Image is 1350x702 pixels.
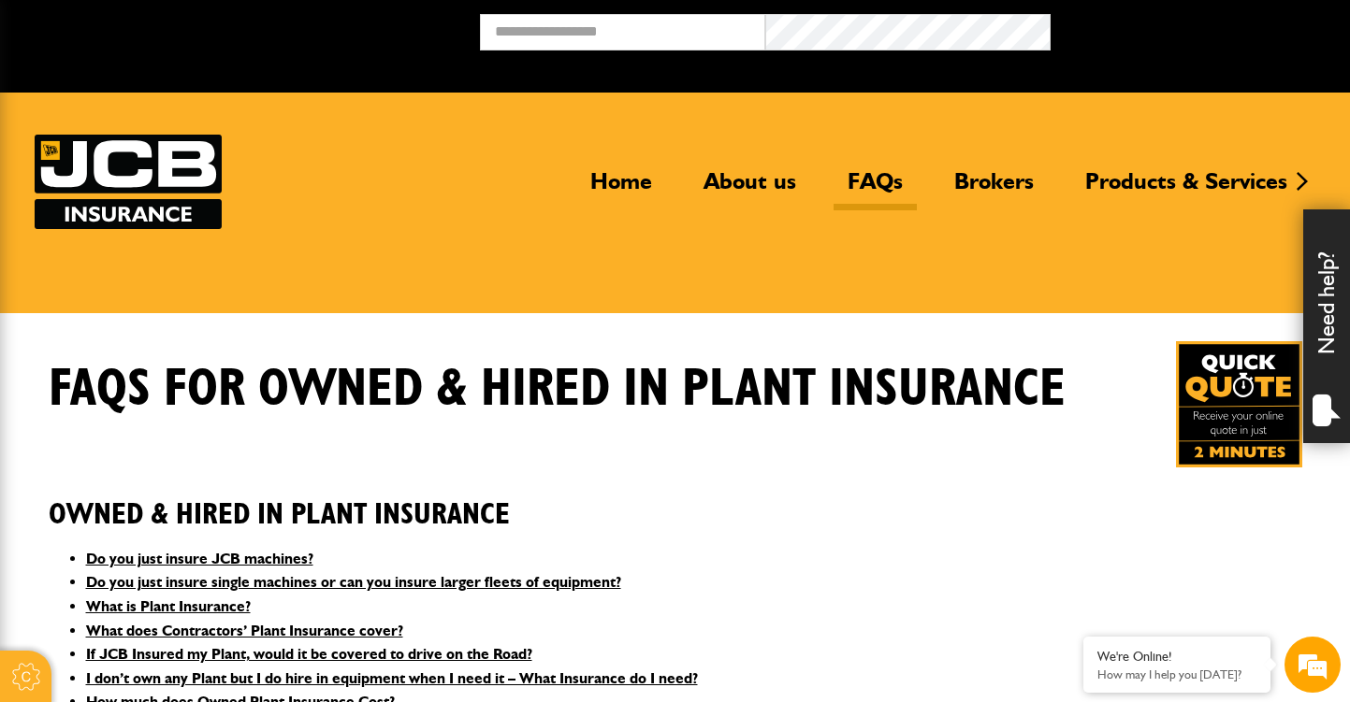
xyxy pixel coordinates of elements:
[86,645,532,663] a: If JCB Insured my Plant, would it be covered to drive on the Road?
[86,597,251,615] a: What is Plant Insurance?
[1051,14,1336,43] button: Broker Login
[86,669,698,687] a: I don’t own any Plant but I do hire in equipment when I need it – What Insurance do I need?
[1097,649,1256,665] div: We're Online!
[940,167,1048,210] a: Brokers
[35,135,222,229] img: JCB Insurance Services logo
[690,167,810,210] a: About us
[576,167,666,210] a: Home
[49,468,1302,532] h2: Owned & Hired In Plant Insurance
[49,358,1066,421] h1: FAQS for Owned & Hired In Plant Insurance
[86,622,403,639] a: What does Contractors’ Plant Insurance cover?
[86,573,621,591] a: Do you just insure single machines or can you insure larger fleets of equipment?
[35,135,222,229] a: JCB Insurance Services
[86,550,313,567] a: Do you just insure JCB machines?
[1176,341,1302,467] img: Quick Quote
[834,167,917,210] a: FAQs
[1176,341,1302,467] a: Get your insurance quote in just 2-minutes
[1303,209,1350,443] div: Need help?
[1097,667,1256,681] p: How may I help you today?
[1071,167,1301,210] a: Products & Services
